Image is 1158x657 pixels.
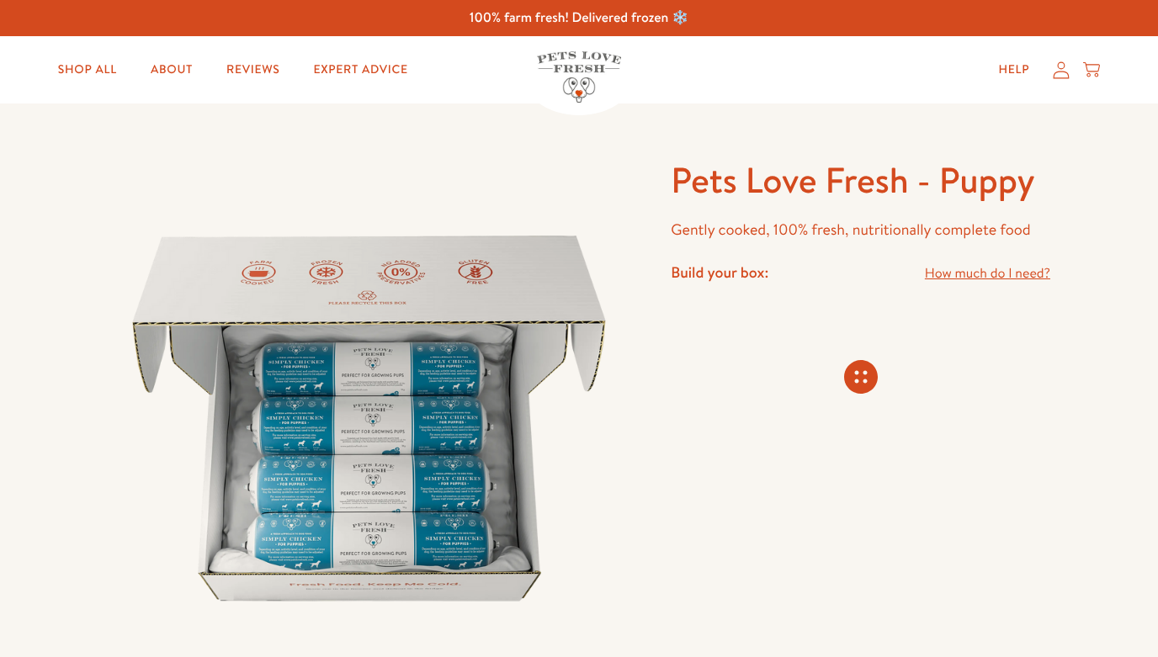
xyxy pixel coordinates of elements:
h4: Build your box: [671,262,768,282]
h1: Pets Love Fresh - Puppy [671,157,1050,204]
a: About [137,53,206,87]
p: Gently cooked, 100% fresh, nutritionally complete food [671,217,1050,243]
a: Reviews [213,53,293,87]
svg: Connecting store [844,360,878,394]
a: Help [985,53,1043,87]
img: Pets Love Fresh [537,51,621,103]
a: How much do I need? [925,262,1050,285]
a: Expert Advice [300,53,422,87]
a: Shop All [45,53,130,87]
